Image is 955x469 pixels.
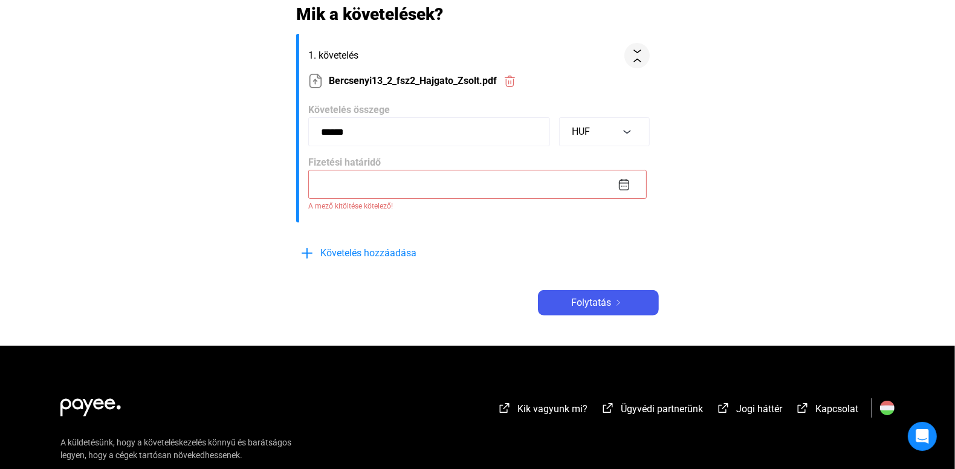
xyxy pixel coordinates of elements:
[571,296,611,310] span: Folytatás
[517,403,588,415] span: Kik vagyunk mi?
[908,422,937,451] div: Open Intercom Messenger
[538,290,659,315] button: Folytatásarrow-right-white
[631,50,644,62] img: collapse
[503,75,516,88] img: trash-red
[601,405,703,416] a: external-link-whiteÜgyvédi partnerünk
[621,403,703,415] span: Ügyvédi partnerünk
[60,392,121,416] img: white-payee-white-dot.svg
[300,246,314,260] img: plus-blue
[611,300,626,306] img: arrow-right-white
[296,241,477,266] button: plus-blueKövetelés hozzáadása
[308,199,650,213] span: A mező kitöltése kötelező!
[572,126,590,137] span: HUF
[296,4,659,25] h2: Mik a követelések?
[559,117,650,146] button: HUF
[308,48,620,63] span: 1. követelés
[601,402,615,414] img: external-link-white
[736,403,782,415] span: Jogi háttér
[716,405,782,416] a: external-link-whiteJogi háttér
[624,43,650,68] button: collapse
[308,157,381,168] span: Fizetési határidő
[497,68,522,94] button: trash-red
[320,246,416,260] span: Követelés hozzáadása
[716,402,731,414] img: external-link-white
[795,402,810,414] img: external-link-white
[880,401,895,415] img: HU.svg
[329,74,497,88] span: Bercsenyi13_2_fsz2_Hajgato_Zsolt.pdf
[815,403,858,415] span: Kapcsolat
[308,104,390,115] span: Követelés összege
[795,405,858,416] a: external-link-whiteKapcsolat
[308,74,323,88] img: upload-paper
[497,402,512,414] img: external-link-white
[497,405,588,416] a: external-link-whiteKik vagyunk mi?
